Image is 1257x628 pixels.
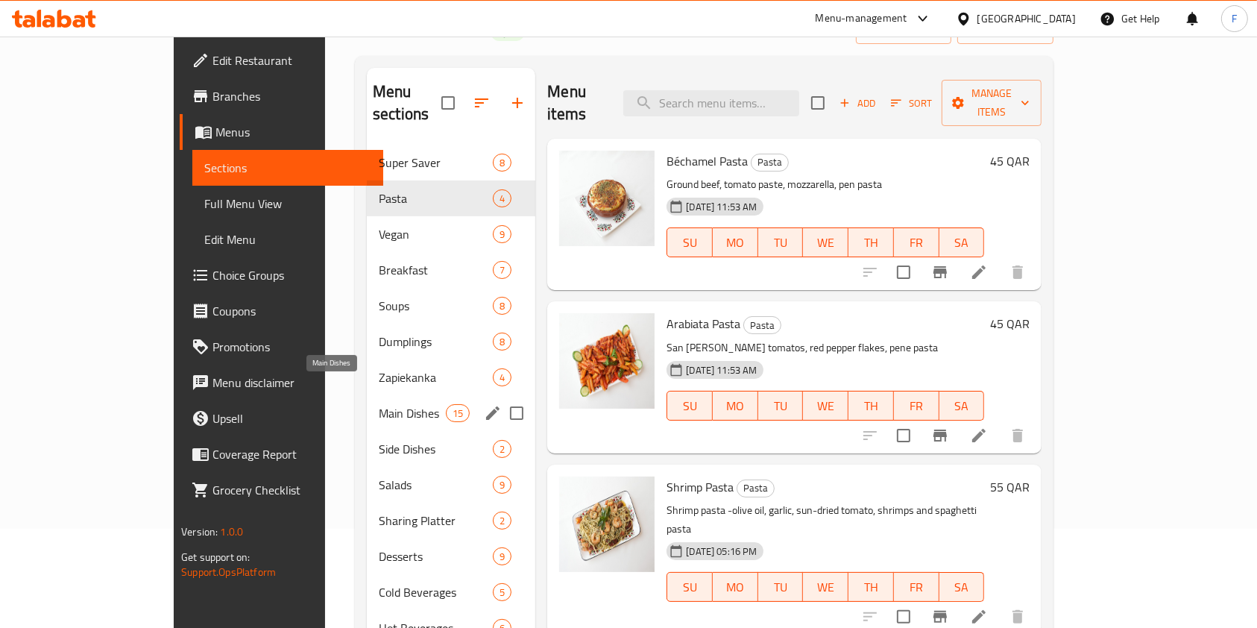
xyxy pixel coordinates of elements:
span: Edit Restaurant [212,51,372,69]
p: San [PERSON_NAME] tomatos, red pepper flakes, pene pasta [667,339,984,357]
span: [DATE] 11:53 AM [680,363,763,377]
span: Super Saver [379,154,493,172]
input: search [623,90,799,116]
div: items [493,297,511,315]
div: Side Dishes2 [367,431,535,467]
div: Pasta [751,154,789,172]
span: Sections [204,159,372,177]
span: Béchamel Pasta [667,150,748,172]
span: MO [719,232,752,254]
span: Coverage Report [212,445,372,463]
button: FR [894,572,939,602]
span: Manage items [954,84,1030,122]
button: TH [848,572,894,602]
h6: 55 QAR [990,477,1030,497]
span: Select to update [888,257,919,288]
a: Edit Restaurant [180,43,384,78]
span: Upsell [212,409,372,427]
span: TU [764,577,798,598]
a: Choice Groups [180,257,384,293]
span: Grocery Checklist [212,481,372,499]
span: SA [945,232,979,254]
span: WE [809,395,842,417]
button: Sort [887,92,936,115]
div: Desserts9 [367,538,535,574]
a: Menu disclaimer [180,365,384,401]
button: TH [848,227,894,257]
div: Super Saver8 [367,145,535,180]
a: Edit menu item [970,608,988,626]
button: MO [713,227,758,257]
span: 8 [494,299,511,313]
a: Support.OpsPlatform [181,562,276,582]
div: Sharing Platter2 [367,503,535,538]
span: Promotions [212,338,372,356]
div: items [493,333,511,351]
button: WE [803,227,848,257]
div: Vegan [379,225,493,243]
button: SA [939,391,985,421]
div: Cold Beverages [379,583,493,601]
div: items [493,583,511,601]
span: Select to update [888,420,919,451]
div: Main Dishes15edit [367,395,535,431]
div: Menu-management [816,10,907,28]
div: Breakfast7 [367,252,535,288]
button: SA [939,227,985,257]
button: edit [482,402,504,424]
span: MO [719,395,752,417]
a: Sections [192,150,384,186]
div: [GEOGRAPHIC_DATA] [977,10,1076,27]
span: SU [673,232,707,254]
span: Coupons [212,302,372,320]
span: Branches [212,87,372,105]
span: Sort items [881,92,942,115]
button: WE [803,391,848,421]
div: items [446,404,470,422]
button: Branch-specific-item [922,418,958,453]
span: Salads [379,476,493,494]
span: Sort [891,95,932,112]
span: Arabiata Pasta [667,313,740,335]
button: SU [667,227,713,257]
span: Pasta [752,154,788,171]
span: Menu disclaimer [212,374,372,392]
div: items [493,512,511,530]
span: Add [837,95,878,112]
a: Edit Menu [192,222,384,257]
a: Grocery Checklist [180,472,384,508]
span: Choice Groups [212,266,372,284]
button: Branch-specific-item [922,254,958,290]
div: Pasta [743,316,781,334]
button: TU [758,572,804,602]
span: Dumplings [379,333,493,351]
span: 1.0.0 [220,522,243,541]
span: Soups [379,297,493,315]
div: items [493,440,511,458]
img: Shrimp Pasta [559,477,655,572]
div: Side Dishes [379,440,493,458]
span: WE [809,232,842,254]
span: Select all sections [432,87,464,119]
button: TU [758,391,804,421]
p: Ground beef, tomato paste, mozzarella, pen pasta [667,175,984,194]
div: items [493,261,511,279]
button: delete [1000,254,1036,290]
span: TU [764,232,798,254]
span: SA [945,577,979,598]
div: items [493,547,511,565]
span: Pasta [744,317,781,334]
a: Coupons [180,293,384,329]
span: 7 [494,263,511,277]
button: MO [713,572,758,602]
span: Pasta [737,480,774,497]
div: Pasta4 [367,180,535,216]
button: SU [667,572,713,602]
button: Manage items [942,80,1042,126]
button: FR [894,227,939,257]
span: 4 [494,192,511,206]
p: Shrimp pasta -olive oil, garlic, sun-dried tomato, shrimps and spaghetti pasta [667,501,984,538]
button: SA [939,572,985,602]
div: Pasta [737,480,775,497]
